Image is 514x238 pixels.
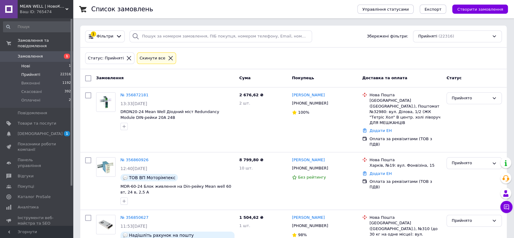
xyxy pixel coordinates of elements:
[129,175,175,180] span: ТОВ ВП Моторімпекс
[291,99,329,107] div: [PHONE_NUMBER]
[120,224,147,229] span: 11:53[DATE]
[357,5,414,14] button: Управління статусами
[298,175,326,179] span: Без рейтингу
[239,76,251,80] span: Cума
[18,204,39,210] span: Аналітика
[96,157,116,177] a: Фото товару
[362,76,407,80] span: Доставка та оплата
[239,223,250,228] span: 1 шт.
[120,93,148,97] a: № 356872181
[291,222,329,230] div: [PHONE_NUMBER]
[452,218,489,224] div: Прийнято
[69,98,71,103] span: 2
[457,7,503,12] span: Створити замовлення
[239,215,263,220] span: 1 504,62 ₴
[367,34,408,39] span: Збережені фільтри:
[96,76,123,80] span: Замовлення
[239,93,263,97] span: 2 676,62 ₴
[130,30,312,42] input: Пошук за номером замовлення, ПІБ покупця, номером телефону, Email, номером накладної
[20,9,73,15] div: Ваш ID: 765474
[96,218,115,231] img: Фото товару
[425,7,442,12] span: Експорт
[446,7,508,11] a: Створити замовлення
[292,92,325,98] a: [PERSON_NAME]
[123,175,128,180] img: :speech_balloon:
[120,166,147,171] span: 12:40[DATE]
[120,184,231,194] a: MDR-60-24 Блок живлення на Din-рейку Mean well 60 вт, 24 в, 2,5 А
[96,92,116,112] a: Фото товару
[370,98,442,126] div: [GEOGRAPHIC_DATA] ([GEOGRAPHIC_DATA].), Поштомат №32980: вул. Ділова, 1/2 (ЖК "Тетріс Хол" В цент...
[96,160,115,174] img: Фото товару
[370,128,392,133] a: Додати ЕН
[239,158,263,162] span: 8 799,80 ₴
[87,55,125,62] div: Статус: Прийняті
[64,89,71,94] span: 392
[18,131,63,137] span: [DEMOGRAPHIC_DATA]
[298,233,307,237] span: 98%
[370,157,442,163] div: Нова Пошта
[96,93,115,112] img: Фото товару
[97,34,113,39] span: Фільтри
[21,63,30,69] span: Нові
[64,54,70,59] span: 1
[452,95,489,101] div: Прийнято
[120,101,147,106] span: 13:33[DATE]
[91,31,96,37] div: 1
[18,157,56,168] span: Панель управління
[438,34,454,38] span: (22316)
[239,166,253,170] span: 10 шт.
[18,38,73,49] span: Замовлення та повідомлення
[91,5,153,13] h1: Список замовлень
[20,4,65,9] span: MEAN WELL | НовоКонцепт Плюс
[452,160,489,166] div: Прийнято
[420,5,446,14] button: Експорт
[96,215,116,234] a: Фото товару
[18,173,33,179] span: Відгуки
[292,157,325,163] a: [PERSON_NAME]
[500,201,512,213] button: Чат з покупцем
[69,63,71,69] span: 1
[370,215,442,220] div: Нова Пошта
[64,131,70,136] span: 1
[123,233,128,238] img: :speech_balloon:
[120,158,148,162] a: № 356860926
[292,215,325,221] a: [PERSON_NAME]
[21,89,42,94] span: Скасовані
[18,184,34,189] span: Покупці
[370,92,442,98] div: Нова Пошта
[239,101,250,105] span: 2 шт.
[120,109,219,120] a: DRDN20-24 Mean Well Діодний міст Redundancy Module DIN-рейки 20A 24В
[18,194,50,200] span: Каталог ProSale
[18,215,56,226] span: Інструменти веб-майстра та SEO
[18,141,56,152] span: Показники роботи компанії
[370,163,442,168] div: Харків, №19: вул. Фонвізіна, 15
[18,54,43,59] span: Замовлення
[3,21,71,32] input: Пошук
[370,136,442,147] div: Оплата за реквізитами (ТОВ з ПДВ)
[418,34,437,39] span: Прийняті
[138,55,167,62] div: Cкинути все
[298,110,309,115] span: 100%
[452,5,508,14] button: Створити замовлення
[62,80,71,86] span: 1192
[370,171,392,176] a: Додати ЕН
[362,7,409,12] span: Управління статусами
[18,121,56,126] span: Товари та послуги
[292,76,314,80] span: Покупець
[120,215,148,220] a: № 356850627
[446,76,462,80] span: Статус
[60,72,71,77] span: 22316
[291,164,329,172] div: [PHONE_NUMBER]
[21,72,40,77] span: Прийняті
[21,80,40,86] span: Виконані
[21,98,40,103] span: Оплачені
[370,179,442,190] div: Оплата за реквізитами (ТОВ з ПДВ)
[18,110,47,116] span: Повідомлення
